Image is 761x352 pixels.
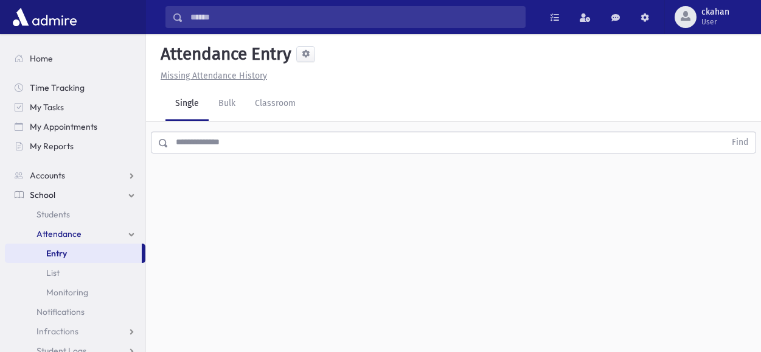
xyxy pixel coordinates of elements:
a: My Tasks [5,97,145,117]
a: My Reports [5,136,145,156]
span: My Reports [30,141,74,152]
span: Infractions [36,326,78,337]
a: Bulk [209,87,245,121]
span: Monitoring [46,287,88,298]
h5: Attendance Entry [156,44,291,65]
a: Notifications [5,302,145,322]
span: ckahan [701,7,729,17]
span: Home [30,53,53,64]
span: Entry [46,248,67,259]
a: Entry [5,244,142,263]
a: Students [5,205,145,224]
a: My Appointments [5,117,145,136]
a: Attendance [5,224,145,244]
span: Students [36,209,70,220]
u: Missing Attendance History [161,71,267,81]
span: School [30,189,55,200]
span: Attendance [36,228,82,239]
a: Single [165,87,209,121]
a: Monitoring [5,283,145,302]
a: Missing Attendance History [156,71,267,81]
a: List [5,263,145,283]
span: Notifications [36,306,85,317]
a: Accounts [5,166,145,185]
a: School [5,185,145,205]
a: Infractions [5,322,145,341]
span: Accounts [30,170,65,181]
span: List [46,267,60,278]
img: AdmirePro [10,5,80,29]
span: User [701,17,729,27]
span: My Tasks [30,102,64,113]
a: Home [5,49,145,68]
a: Time Tracking [5,78,145,97]
a: Classroom [245,87,305,121]
button: Find [725,132,756,153]
span: My Appointments [30,121,97,132]
input: Search [183,6,525,28]
span: Time Tracking [30,82,85,93]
